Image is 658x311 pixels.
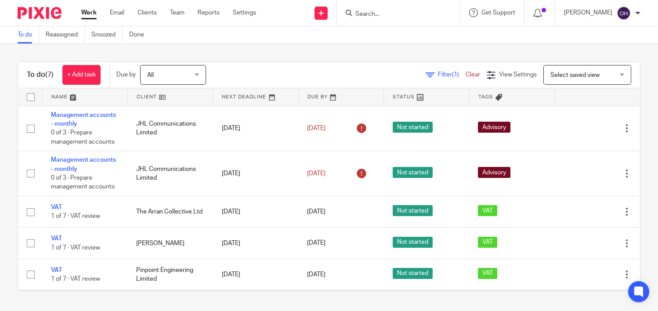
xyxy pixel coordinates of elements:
a: Snoozed [91,26,123,43]
span: [DATE] [307,209,325,215]
a: VAT [51,235,62,242]
span: (7) [45,71,54,78]
span: [DATE] [307,170,325,177]
a: Done [129,26,151,43]
input: Search [354,11,434,18]
span: 1 of 7 · VAT review [51,276,100,282]
span: VAT [478,205,497,216]
td: JHL Communications Limited [127,106,213,151]
td: [PERSON_NAME] [127,228,213,259]
td: [DATE] [213,259,298,290]
span: [DATE] [307,125,325,131]
span: Not started [393,205,433,216]
a: Management accounts - monthly [51,112,116,127]
span: VAT [478,268,497,279]
span: Filter [438,72,466,78]
span: Tags [478,94,493,99]
img: Pixie [18,7,61,19]
a: Reports [198,8,220,17]
span: [DATE] [307,240,325,246]
span: Not started [393,122,433,133]
span: Not started [393,167,433,178]
a: To do [18,26,39,43]
a: Clear [466,72,480,78]
td: [DATE] [213,106,298,151]
a: Settings [233,8,256,17]
span: Advisory [478,167,510,178]
span: [DATE] [307,271,325,278]
td: The Arran Collective Ltd [127,196,213,228]
td: Pinpoint Engineering Limited [127,259,213,290]
a: Team [170,8,184,17]
p: Due by [116,70,136,79]
a: VAT [51,267,62,273]
h1: To do [27,70,54,80]
td: [DATE] [213,196,298,228]
span: Not started [393,268,433,279]
a: Reassigned [46,26,85,43]
span: 1 of 7 · VAT review [51,245,100,251]
a: Management accounts - monthly [51,157,116,172]
a: Email [110,8,124,17]
td: [DATE] [213,151,298,196]
td: [DATE] [213,228,298,259]
span: (1) [452,72,459,78]
a: + Add task [62,65,101,85]
span: Get Support [481,10,515,16]
p: [PERSON_NAME] [564,8,612,17]
span: All [147,72,154,78]
span: Select saved view [550,72,600,78]
td: JHL Communications Limited [127,151,213,196]
span: 0 of 3 · Prepare management accounts [51,175,115,190]
a: Clients [137,8,157,17]
a: Work [81,8,97,17]
img: svg%3E [617,6,631,20]
span: VAT [478,237,497,248]
span: 1 of 7 · VAT review [51,213,100,219]
span: Advisory [478,122,510,133]
span: Not started [393,237,433,248]
a: VAT [51,204,62,210]
span: View Settings [499,72,537,78]
span: 0 of 3 · Prepare management accounts [51,130,115,145]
